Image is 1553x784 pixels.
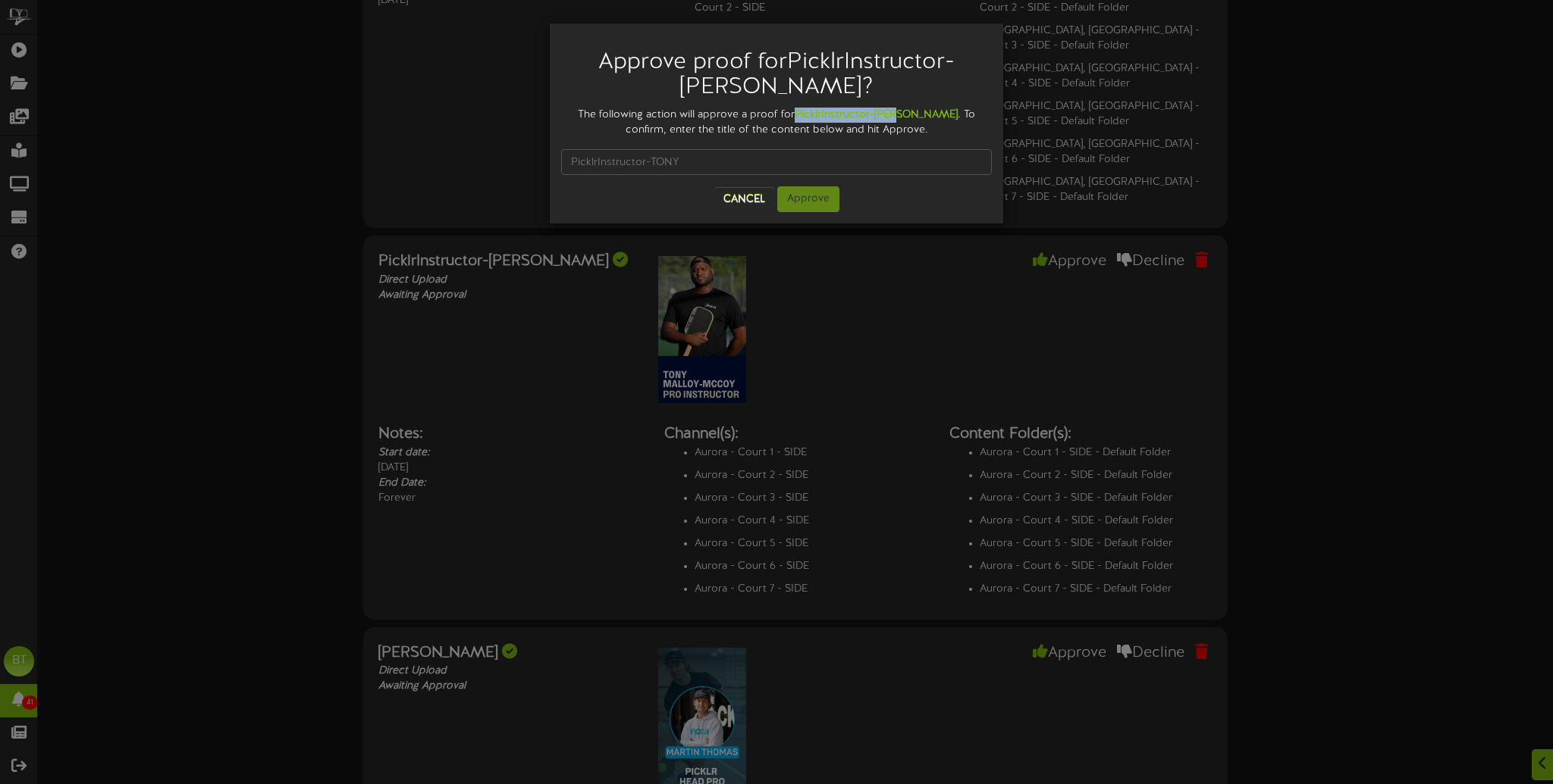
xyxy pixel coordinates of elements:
input: PicklrInstructor-TONY [561,149,992,175]
div: The following action will approve a proof for . To confirm, enter the title of the content below ... [561,108,992,138]
h2: Approve proof for PicklrInstructor-[PERSON_NAME] ? [573,50,980,100]
strong: PicklrInstructor-[PERSON_NAME] [795,109,958,120]
button: Cancel [714,187,774,211]
button: Approve [777,186,839,212]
